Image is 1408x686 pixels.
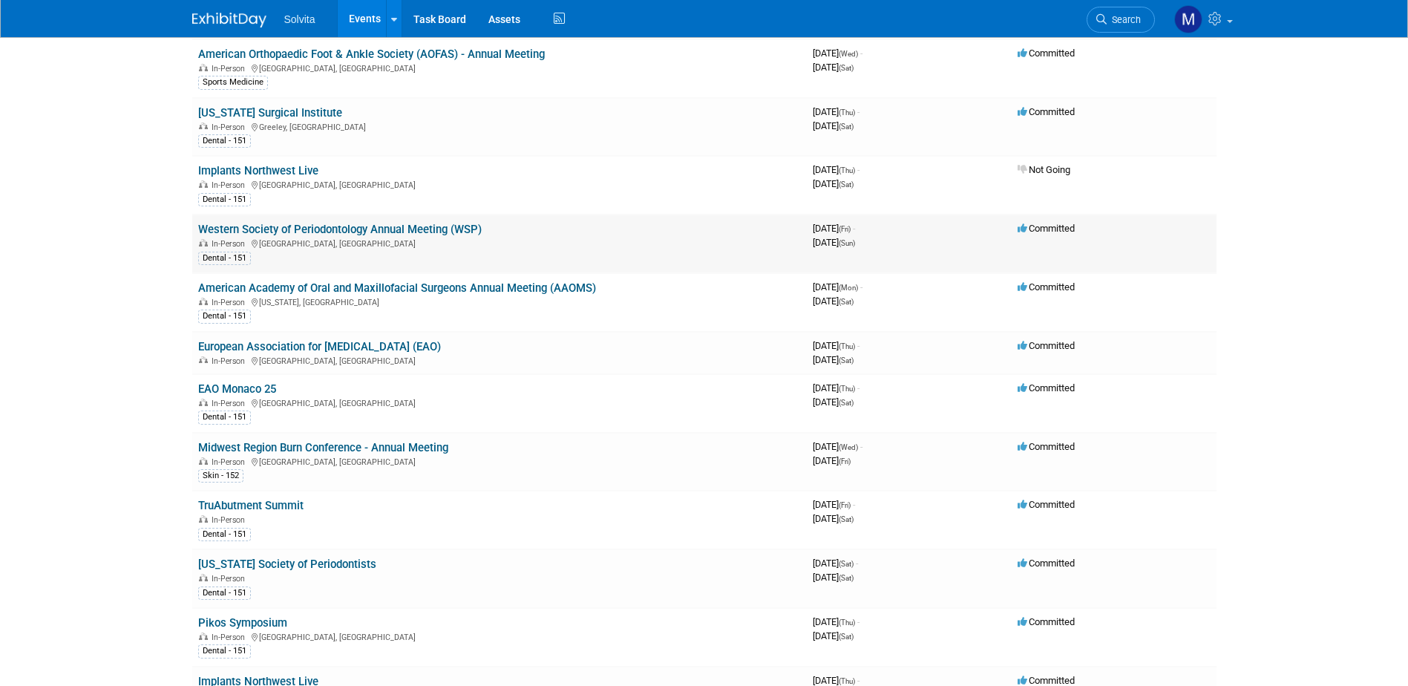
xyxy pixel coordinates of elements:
[212,399,249,408] span: In-Person
[813,223,855,234] span: [DATE]
[839,108,855,117] span: (Thu)
[198,193,251,206] div: Dental - 151
[813,164,859,175] span: [DATE]
[1018,106,1075,117] span: Committed
[199,515,208,523] img: In-Person Event
[813,396,854,408] span: [DATE]
[1018,558,1075,569] span: Committed
[212,457,249,467] span: In-Person
[839,633,854,641] span: (Sat)
[199,399,208,406] img: In-Person Event
[857,164,859,175] span: -
[839,501,851,509] span: (Fri)
[857,382,859,393] span: -
[813,499,855,510] span: [DATE]
[839,239,855,247] span: (Sun)
[212,239,249,249] span: In-Person
[198,411,251,424] div: Dental - 151
[198,62,801,73] div: [GEOGRAPHIC_DATA], [GEOGRAPHIC_DATA]
[198,616,287,630] a: Pikos Symposium
[212,633,249,642] span: In-Person
[1107,14,1141,25] span: Search
[199,122,208,130] img: In-Person Event
[198,237,801,249] div: [GEOGRAPHIC_DATA], [GEOGRAPHIC_DATA]
[198,455,801,467] div: [GEOGRAPHIC_DATA], [GEOGRAPHIC_DATA]
[839,122,854,131] span: (Sat)
[813,675,859,686] span: [DATE]
[198,499,304,512] a: TruAbutment Summit
[198,252,251,265] div: Dental - 151
[199,64,208,71] img: In-Person Event
[1018,340,1075,351] span: Committed
[199,633,208,640] img: In-Person Event
[1087,7,1155,33] a: Search
[857,106,859,117] span: -
[198,396,801,408] div: [GEOGRAPHIC_DATA], [GEOGRAPHIC_DATA]
[857,675,859,686] span: -
[813,178,854,189] span: [DATE]
[813,558,858,569] span: [DATE]
[199,457,208,465] img: In-Person Event
[198,295,801,307] div: [US_STATE], [GEOGRAPHIC_DATA]
[839,618,855,627] span: (Thu)
[857,616,859,627] span: -
[198,644,251,658] div: Dental - 151
[1018,281,1075,293] span: Committed
[839,677,855,685] span: (Thu)
[839,64,854,72] span: (Sat)
[212,122,249,132] span: In-Person
[839,457,851,465] span: (Fri)
[813,616,859,627] span: [DATE]
[198,354,801,366] div: [GEOGRAPHIC_DATA], [GEOGRAPHIC_DATA]
[813,237,855,248] span: [DATE]
[1018,382,1075,393] span: Committed
[199,239,208,246] img: In-Person Event
[198,281,596,295] a: American Academy of Oral and Maxillofacial Surgeons Annual Meeting (AAOMS)
[198,558,376,571] a: [US_STATE] Society of Periodontists
[839,225,851,233] span: (Fri)
[1018,499,1075,510] span: Committed
[198,528,251,541] div: Dental - 151
[199,356,208,364] img: In-Person Event
[839,399,854,407] span: (Sat)
[199,298,208,305] img: In-Person Event
[813,106,859,117] span: [DATE]
[198,106,342,120] a: [US_STATE] Surgical Institute
[199,180,208,188] img: In-Person Event
[839,515,854,523] span: (Sat)
[198,223,482,236] a: Western Society of Periodontology Annual Meeting (WSP)
[284,13,315,25] span: Solvita
[839,574,854,582] span: (Sat)
[839,180,854,189] span: (Sat)
[1174,5,1202,33] img: Matthew Burns
[198,48,545,61] a: American Orthopaedic Foot & Ankle Society (AOFAS) - Annual Meeting
[813,441,862,452] span: [DATE]
[198,178,801,190] div: [GEOGRAPHIC_DATA], [GEOGRAPHIC_DATA]
[198,382,276,396] a: EAO Monaco 25
[212,356,249,366] span: In-Person
[1018,48,1075,59] span: Committed
[853,499,855,510] span: -
[212,515,249,525] span: In-Person
[198,340,441,353] a: European Association for [MEDICAL_DATA] (EAO)
[199,574,208,581] img: In-Person Event
[198,134,251,148] div: Dental - 151
[1018,675,1075,686] span: Committed
[813,281,862,293] span: [DATE]
[839,342,855,350] span: (Thu)
[839,385,855,393] span: (Thu)
[813,513,854,524] span: [DATE]
[212,574,249,584] span: In-Person
[212,180,249,190] span: In-Person
[198,441,448,454] a: Midwest Region Burn Conference - Annual Meeting
[856,558,858,569] span: -
[198,120,801,132] div: Greeley, [GEOGRAPHIC_DATA]
[198,76,268,89] div: Sports Medicine
[212,298,249,307] span: In-Person
[192,13,266,27] img: ExhibitDay
[813,340,859,351] span: [DATE]
[860,48,862,59] span: -
[813,572,854,583] span: [DATE]
[1018,441,1075,452] span: Committed
[860,281,862,293] span: -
